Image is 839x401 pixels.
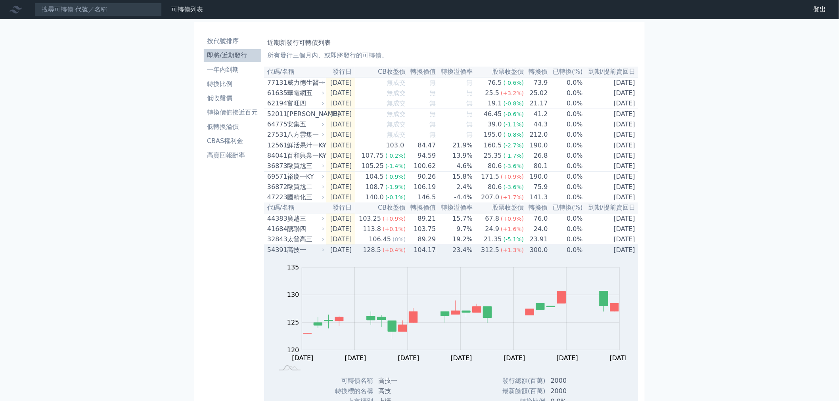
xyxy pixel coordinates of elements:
[204,78,261,90] a: 轉換比例
[524,67,548,77] th: 轉換價
[385,174,406,180] span: (-0.9%)
[437,192,473,202] td: -4.4%
[297,386,374,396] td: 轉換標的名稱
[504,153,524,159] span: (-1.7%)
[204,108,261,117] li: 轉換價值接近百元
[287,130,323,139] div: 八方雲集一
[504,163,524,169] span: (-3.6%)
[548,109,583,120] td: 0.0%
[287,182,323,192] div: 歐買尬二
[504,184,524,190] span: (-3.6%)
[504,132,524,138] span: (-0.8%)
[287,224,323,234] div: 醣聯四
[548,202,583,213] th: 已轉換(%)
[504,100,524,107] span: (-0.8%)
[484,214,501,223] div: 67.8
[504,111,524,117] span: (-0.6%)
[548,213,583,224] td: 0.0%
[204,122,261,132] li: 低轉換溢價
[583,119,638,130] td: [DATE]
[326,77,355,88] td: [DATE]
[267,214,285,223] div: 44383
[504,354,525,362] tspan: [DATE]
[297,376,374,386] td: 可轉債名稱
[548,67,583,77] th: 已轉換(%)
[398,354,419,362] tspan: [DATE]
[406,234,437,245] td: 89.29
[326,67,355,77] th: 發行日
[494,376,546,386] td: 發行總額(百萬)
[264,67,326,77] th: 代碼/名稱
[204,151,261,160] li: 高賣回報酬率
[548,151,583,161] td: 0.0%
[548,192,583,202] td: 0.0%
[267,109,285,119] div: 52011
[486,161,504,171] div: 80.6
[364,182,385,192] div: 108.7
[267,235,285,244] div: 32843
[387,89,406,97] span: 無成交
[473,67,524,77] th: 股票收盤價
[482,130,504,139] div: 195.0
[524,245,548,256] td: 300.0
[524,161,548,172] td: 80.1
[287,120,323,129] div: 安集五
[437,224,473,234] td: 9.7%
[583,202,638,213] th: 到期/提前賣回日
[406,202,437,213] th: 轉換價值
[583,182,638,192] td: [DATE]
[583,161,638,172] td: [DATE]
[360,161,385,171] div: 105.25
[326,182,355,192] td: [DATE]
[437,67,473,77] th: 轉換溢價率
[287,161,323,171] div: 歐買尬三
[364,193,385,202] div: 140.0
[387,131,406,138] span: 無成交
[548,119,583,130] td: 0.0%
[406,224,437,234] td: 103.75
[283,264,632,362] g: Chart
[583,130,638,140] td: [DATE]
[548,245,583,256] td: 0.0%
[267,99,285,108] div: 62194
[374,386,429,396] td: 高技
[406,192,437,202] td: 146.5
[583,192,638,202] td: [DATE]
[466,110,473,118] span: 無
[385,163,406,169] span: (-1.4%)
[430,110,436,118] span: 無
[287,291,299,298] tspan: 130
[486,120,504,129] div: 39.0
[326,234,355,245] td: [DATE]
[355,202,406,213] th: CB收盤價
[357,214,383,223] div: 103.25
[479,245,501,255] div: 312.5
[326,140,355,151] td: [DATE]
[524,202,548,213] th: 轉換價
[437,245,473,256] td: 23.4%
[326,172,355,182] td: [DATE]
[267,224,285,234] div: 41684
[406,161,437,172] td: 100.62
[548,88,583,98] td: 0.0%
[287,151,323,160] div: 百和興業一KY
[292,354,314,362] tspan: [DATE]
[385,141,406,150] div: 103.0
[583,234,638,245] td: [DATE]
[267,182,285,192] div: 36872
[287,319,299,326] tspan: 125
[204,149,261,162] a: 高賣回報酬率
[430,120,436,128] span: 無
[267,51,635,60] p: 所有發行三個月內、或即將發行的可轉債。
[484,224,501,234] div: 24.9
[326,161,355,172] td: [DATE]
[524,140,548,151] td: 190.0
[287,235,323,244] div: 太普高三
[504,80,524,86] span: (-0.6%)
[326,109,355,120] td: [DATE]
[361,245,383,255] div: 128.5
[504,142,524,149] span: (-2.7%)
[501,90,524,96] span: (+3.2%)
[501,247,524,253] span: (+1.3%)
[437,151,473,161] td: 13.9%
